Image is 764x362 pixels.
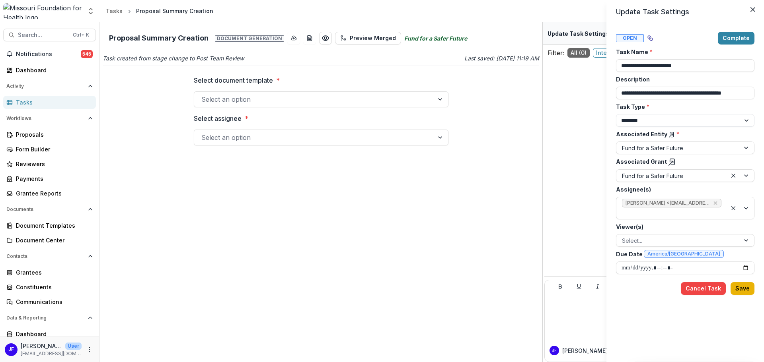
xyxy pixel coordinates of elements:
label: Due Date [616,250,750,258]
label: Associated Entity [616,130,750,138]
button: Save [731,282,754,295]
span: America/[GEOGRAPHIC_DATA] [647,251,720,257]
div: Remove Jean Freeman-Crawford <jcrawford@mffh.org> (jcrawford@mffh.org) [712,199,719,207]
label: Assignee(s) [616,185,750,194]
span: Open [616,34,644,42]
span: [PERSON_NAME] <[EMAIL_ADDRESS][DOMAIN_NAME]> ([EMAIL_ADDRESS][DOMAIN_NAME]) [626,200,710,206]
label: Viewer(s) [616,223,750,231]
label: Description [616,75,750,83]
div: Clear selected options [729,171,738,180]
button: Close [746,3,759,16]
label: Task Type [616,103,750,111]
label: Task Name [616,48,750,56]
button: View dependent tasks [644,32,657,45]
label: Associated Grant [616,157,750,166]
div: Clear selected options [729,203,738,213]
button: Complete [718,32,754,45]
button: Cancel Task [681,282,726,295]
